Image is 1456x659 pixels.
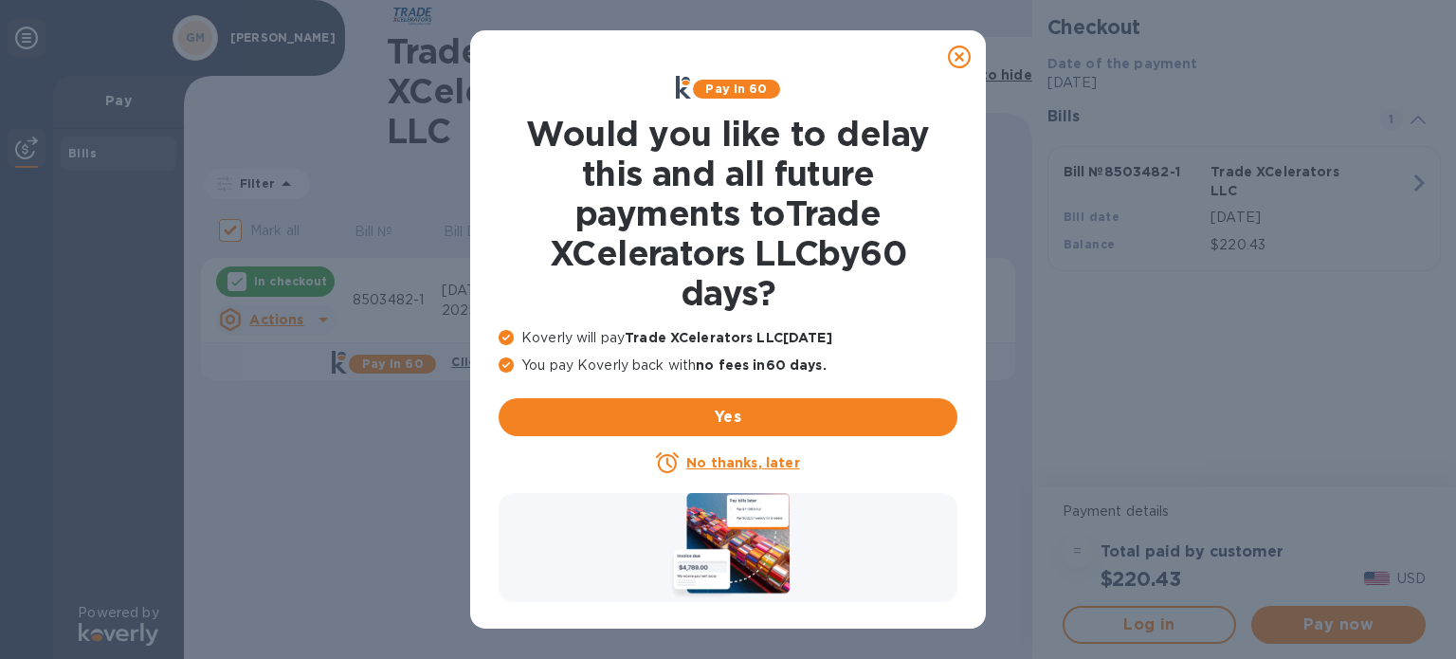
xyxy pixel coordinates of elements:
[696,357,826,373] b: no fees in 60 days .
[499,356,957,375] p: You pay Koverly back with
[705,82,767,96] b: Pay in 60
[499,114,957,313] h1: Would you like to delay this and all future payments to Trade XCelerators LLC by 60 days ?
[625,330,832,345] b: Trade XCelerators LLC [DATE]
[686,455,799,470] u: No thanks, later
[499,328,957,348] p: Koverly will pay
[499,398,957,436] button: Yes
[514,406,942,429] span: Yes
